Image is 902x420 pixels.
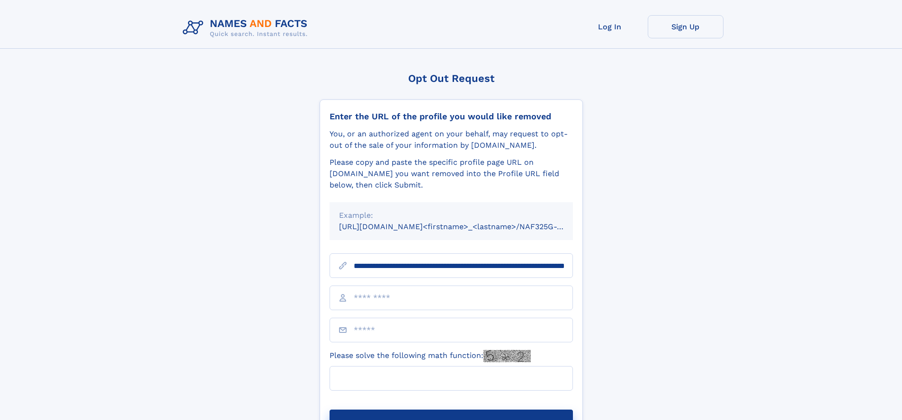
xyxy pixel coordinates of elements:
[179,15,315,41] img: Logo Names and Facts
[330,350,531,362] label: Please solve the following math function:
[648,15,723,38] a: Sign Up
[330,111,573,122] div: Enter the URL of the profile you would like removed
[320,72,583,84] div: Opt Out Request
[339,210,563,221] div: Example:
[572,15,648,38] a: Log In
[330,157,573,191] div: Please copy and paste the specific profile page URL on [DOMAIN_NAME] you want removed into the Pr...
[330,128,573,151] div: You, or an authorized agent on your behalf, may request to opt-out of the sale of your informatio...
[339,222,591,231] small: [URL][DOMAIN_NAME]<firstname>_<lastname>/NAF325G-xxxxxxxx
